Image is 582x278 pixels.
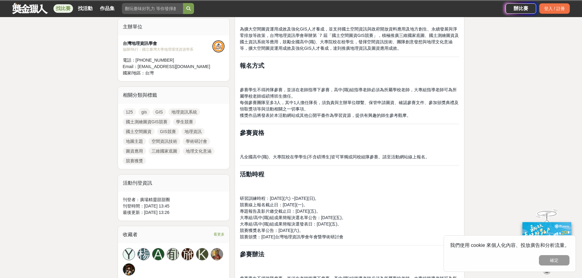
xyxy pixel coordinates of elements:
a: gis [138,108,150,116]
img: ff197300-f8ee-455f-a0ae-06a3645bc375.jpg [522,222,571,263]
a: 學術研討會 [183,138,210,145]
span: 研習訓練時程：[DATE](六) ~[DATE](日)。 [240,196,319,201]
div: 最後更新： [DATE] 13:26 [123,209,225,216]
span: 台灣 [145,70,154,75]
a: 找活動 [75,4,95,13]
span: 專題報告及影片繳交截止日：[DATE](五)。 [240,209,320,214]
span: 國家/地區： [123,70,145,75]
strong: 參賽資格 [240,129,264,136]
a: K [196,248,208,260]
a: 地理資訊系統 [168,108,200,116]
span: 每個參賽團隊至多3人，其中1人擔任隊長，須負責與主辦單位聯繫、保管申請圖資、確認參賽文件、參加頒獎典禮及領取獎項等與活動相關之一切事項。 [240,100,459,111]
span: 獲獎作品將發表於本活動網站或其他公開平臺作為學習資源，提供有興趣的師生參考觀摩。 [240,113,411,118]
input: 翻玩臺味好乳力 等你發揮創意！ [122,3,183,14]
div: Email： [EMAIL_ADDRESS][DOMAIN_NAME] [123,63,213,70]
a: GIS競賽 [157,128,179,135]
strong: 活動時程 [240,171,264,178]
a: 競賽獲獎 [123,157,146,164]
a: 找比賽 [53,4,73,13]
a: 國土空間圖資 [123,128,155,135]
a: 學生競賽 [173,118,196,125]
a: 辦比賽 [506,3,536,14]
span: 參賽學生不得跨隊參賽，並須在老師指導下參賽，高中(職)組指導老師必須為所屬學校老師，大專組指導老師可為所屬學校老師或碩博班生擔任。 [240,87,456,99]
span: 競賽獲獎名單公告：[DATE](六)。 [240,228,303,233]
a: 郁 [167,248,179,260]
a: 作品集 [97,4,117,13]
a: Avatar [123,263,135,276]
div: 活動刊登資訊 [118,175,230,192]
span: 大專組/高中(職)組成果簡報決選名單公告：[DATE](五)。 [240,215,346,220]
a: 圖資應用 [123,147,146,155]
a: Avatar [211,248,223,260]
strong: 參賽辦法 [240,251,264,258]
a: Y [123,248,135,260]
button: 確定 [539,255,569,265]
a: 國土測繪圖資GIS競賽 [123,118,170,125]
div: 協辦/執行： 國立臺灣大學地理環境資源學系 [123,47,213,52]
a: 三維國家底圖 [148,147,180,155]
span: 凡全國高中(職)、大專院校在學學生(不含碩博生)皆可單獨或同校組隊參賽。請至活動網站線上報名。 [240,154,430,159]
span: 為擴大空間圖資運用成效及強化GIS人才養成，並支持國土空間資訊與政府開放資料應用及地方創生、永續發展與淨零排放等政策，台灣地理資訊學會舉辦第 ˙7 屆「國土空間圖資GIS競賽」，積極推廣三維國家... [240,27,459,51]
strong: 報名方式 [240,62,264,69]
div: 電話： [PHONE_NUMBER] [123,57,213,63]
div: 刊登者： 廣場精靈甜甜圈 [123,197,225,203]
span: 競賽線上報名截止日：[DATE](一)。 [240,202,307,207]
a: GIS [152,108,166,116]
div: 台灣地理資訊學會 [123,40,213,47]
a: 楊 [137,248,150,260]
div: 登入 / 註冊 [539,3,570,14]
span: 收藏者 [123,232,137,237]
span: 我們使用 cookie 來個人化內容、投放廣告和分析流量。 [450,243,569,248]
a: A [152,248,164,260]
a: 地理資訊 [181,128,205,135]
div: 主辦單位 [118,18,230,35]
div: 刊登時間： [DATE] 13:45 [123,203,225,209]
a: 地圖主題 [123,138,146,145]
span: 看更多 [214,231,225,238]
img: Avatar [123,264,135,275]
a: 地理文化意涵 [183,147,214,155]
img: Avatar [211,248,223,260]
span: 競賽頒獎：[DATE]台灣地理資訊學會年會暨學術研討會 [240,234,343,239]
a: 125 [123,108,136,116]
div: 相關分類與標籤 [118,87,230,104]
a: 施 [181,248,194,260]
span: 大專組/高中(職)組成果簡報決選發表日：[DATE](五)。 [240,222,342,226]
a: 空間資訊技術 [148,138,180,145]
